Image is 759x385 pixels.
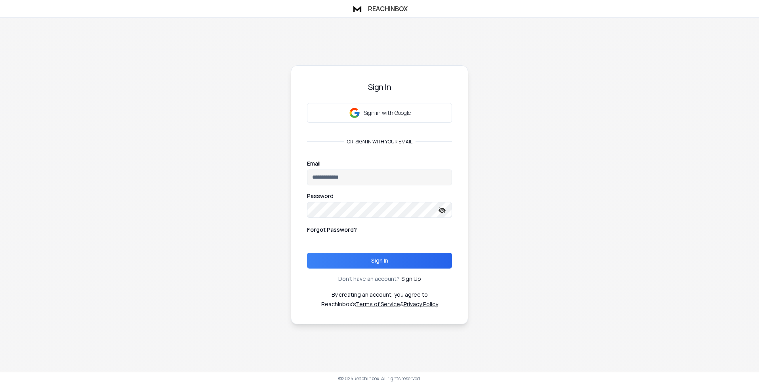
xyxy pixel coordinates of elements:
label: Email [307,161,320,166]
button: Sign in with Google [307,103,452,123]
p: By creating an account, you agree to [332,291,428,299]
button: Sign In [307,253,452,269]
a: Sign Up [401,275,421,283]
p: © 2025 Reachinbox. All rights reserved. [338,375,421,382]
label: Password [307,193,334,199]
h3: Sign In [307,82,452,93]
a: ReachInbox [351,3,408,14]
h1: ReachInbox [368,4,408,13]
img: logo [351,3,363,14]
p: or, sign in with your email [344,139,416,145]
a: Terms of Service [356,300,400,308]
p: Forgot Password? [307,226,357,234]
p: ReachInbox's & [321,300,438,308]
a: Privacy Policy [404,300,438,308]
p: Don't have an account? [338,275,400,283]
p: Sign in with Google [364,109,411,117]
